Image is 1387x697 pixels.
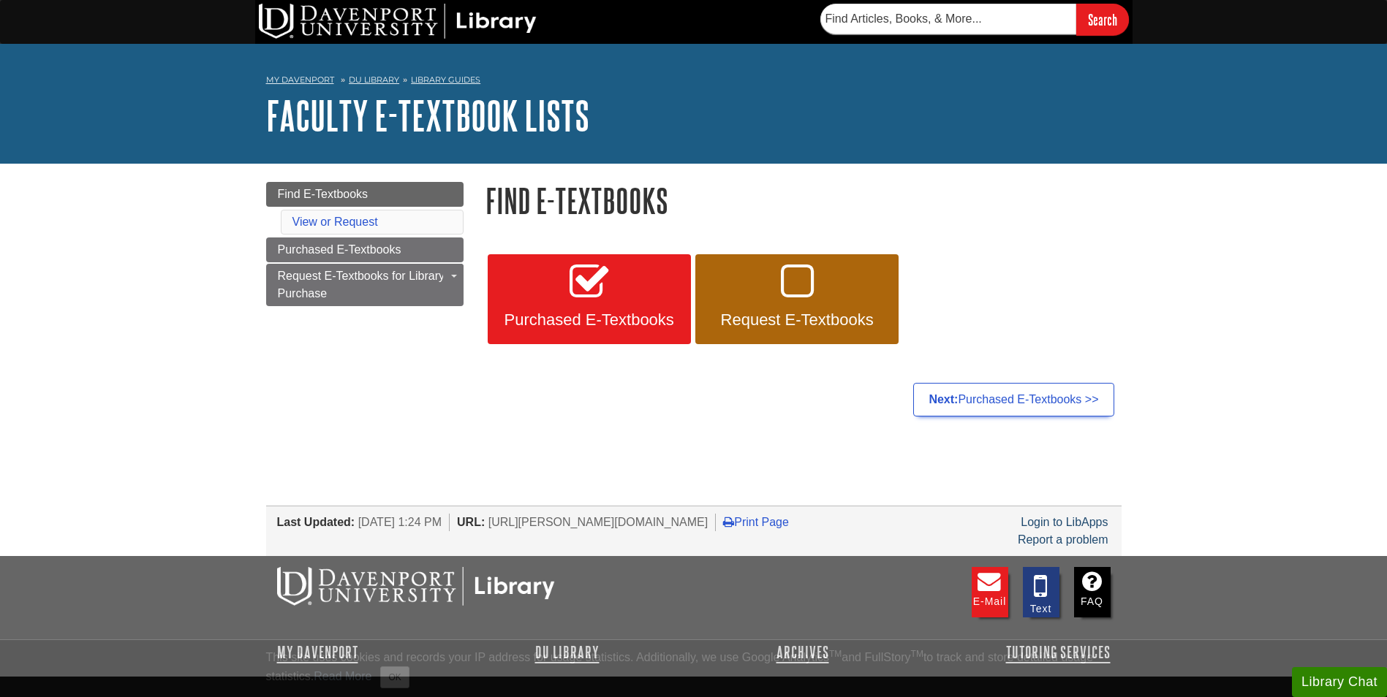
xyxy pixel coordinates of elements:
[1018,533,1108,546] a: Report a problem
[820,4,1129,35] form: Searches DU Library's articles, books, and more
[485,182,1122,219] h1: Find E-Textbooks
[929,393,958,405] strong: Next:
[278,270,445,300] span: Request E-Textbooks for Library Purchase
[695,254,899,345] a: Request E-Textbooks
[266,264,464,306] a: Request E-Textbooks for Library Purchase
[349,75,399,85] a: DU Library
[723,516,789,528] a: Print Page
[499,311,680,330] span: Purchased E-Textbooks
[411,75,480,85] a: Library Guides
[1023,567,1059,617] a: Text
[314,670,371,682] a: Read More
[972,567,1008,617] a: E-mail
[278,188,369,200] span: Find E-Textbooks
[457,516,485,528] span: URL:
[278,243,401,256] span: Purchased E-Textbooks
[706,311,888,330] span: Request E-Textbooks
[488,516,708,528] span: [URL][PERSON_NAME][DOMAIN_NAME]
[358,516,442,528] span: [DATE] 1:24 PM
[1292,667,1387,697] button: Library Chat
[829,649,842,659] sup: TM
[1021,516,1108,528] a: Login to LibApps
[259,4,537,39] img: DU Library
[277,567,555,605] img: DU Libraries
[292,216,378,228] a: View or Request
[266,74,334,86] a: My Davenport
[266,93,589,138] a: Faculty E-Textbook Lists
[266,649,1122,688] div: This site uses cookies and records your IP address for usage statistics. Additionally, we use Goo...
[723,516,734,527] i: Print Page
[266,182,464,306] div: Guide Page Menu
[488,254,691,345] a: Purchased E-Textbooks
[266,237,464,262] a: Purchased E-Textbooks
[266,182,464,207] a: Find E-Textbooks
[1074,567,1111,617] a: FAQ
[380,666,409,688] button: Close
[820,4,1076,34] input: Find Articles, Books, & More...
[277,516,355,528] span: Last Updated:
[913,383,1114,416] a: Next:Purchased E-Textbooks >>
[266,70,1122,94] nav: breadcrumb
[1076,4,1129,35] input: Search
[911,649,923,659] sup: TM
